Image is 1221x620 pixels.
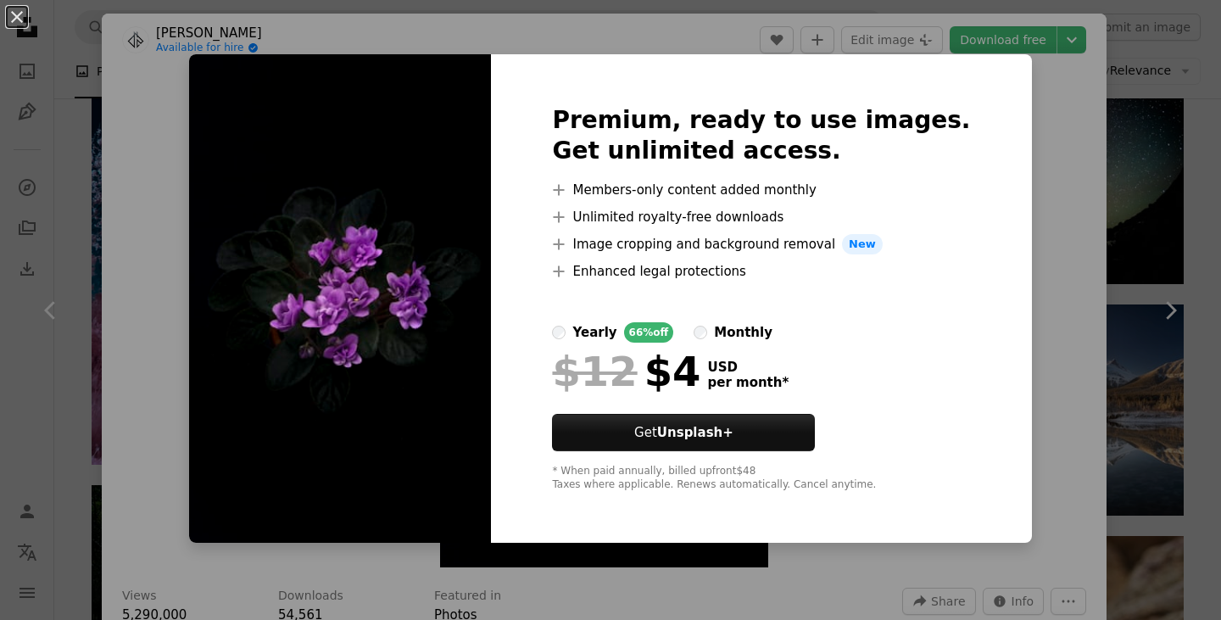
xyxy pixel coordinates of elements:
[552,326,566,339] input: yearly66%off
[624,322,674,343] div: 66% off
[552,105,970,166] h2: Premium, ready to use images. Get unlimited access.
[189,54,491,543] img: photo-1541275055241-329bbdf9a191
[552,414,815,451] button: GetUnsplash+
[707,375,789,390] span: per month *
[707,360,789,375] span: USD
[657,425,733,440] strong: Unsplash+
[842,234,883,254] span: New
[552,349,700,394] div: $4
[694,326,707,339] input: monthly
[552,234,970,254] li: Image cropping and background removal
[552,349,637,394] span: $12
[552,207,970,227] li: Unlimited royalty-free downloads
[714,322,772,343] div: monthly
[552,261,970,282] li: Enhanced legal protections
[552,465,970,492] div: * When paid annually, billed upfront $48 Taxes where applicable. Renews automatically. Cancel any...
[552,180,970,200] li: Members-only content added monthly
[572,322,616,343] div: yearly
